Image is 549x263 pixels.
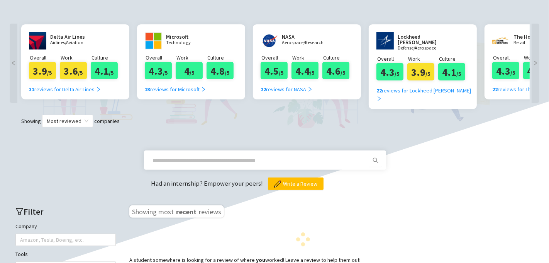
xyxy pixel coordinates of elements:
p: Work [408,55,438,63]
label: Tools [15,250,28,258]
a: 23reviews for Microsoft right [145,79,206,94]
div: 4 [176,62,203,79]
span: /5 [190,69,194,76]
span: Had an internship? Empower your peers! [151,179,264,188]
b: 22 [492,86,498,93]
div: 4.3 [492,62,519,79]
b: 23 [145,86,150,93]
label: Company [15,222,37,231]
span: /5 [225,69,230,76]
span: /5 [163,69,168,76]
p: Overall [146,53,176,62]
p: Airlines/Aviation [50,40,97,45]
span: search [370,157,381,164]
button: search [369,154,382,167]
span: right [201,87,206,92]
img: pencil.png [274,181,281,188]
span: left [10,60,17,66]
p: Culture [439,55,469,63]
div: reviews for NASA [261,85,313,94]
div: Showing companies [8,115,541,127]
p: Culture [91,53,122,62]
span: /5 [279,69,284,76]
div: 4.8 [207,62,234,79]
p: Aerospace/Research [282,40,328,45]
p: Defense/Aerospace [398,46,456,51]
img: www.lockheedmartin.com [376,32,394,50]
span: recent [175,206,197,215]
a: 22reviews for NASA right [261,79,313,94]
h2: NASA [282,34,328,39]
b: 31 [29,86,34,93]
a: 22reviews for Lockheed [PERSON_NAME] right [376,80,475,103]
div: 3.9 [407,63,434,80]
span: /5 [310,69,315,76]
div: 4.3 [145,62,172,79]
span: right [307,87,313,92]
span: /5 [341,69,346,76]
img: nasa.gov [261,32,278,50]
span: /5 [78,69,83,76]
div: reviews for Delta Air Lines [29,85,101,94]
p: Overall [493,53,523,62]
span: /5 [395,70,400,77]
div: 3.6 [60,62,87,79]
div: 3.9 [29,62,56,79]
p: Overall [377,55,407,63]
p: Work [292,53,322,62]
div: 4.6 [322,62,349,79]
div: 4.4 [291,62,319,79]
p: Technology [166,40,212,45]
button: Write a Review [268,178,324,190]
h3: Showing most reviews [129,205,224,218]
h2: Microsoft [166,34,212,39]
span: /5 [511,69,515,76]
a: 31reviews for Delta Air Lines right [29,79,101,94]
p: Culture [323,53,353,62]
span: filter [15,207,24,215]
h2: Delta Air Lines [50,34,97,39]
p: Overall [261,53,291,62]
span: right [532,60,539,66]
span: /5 [47,69,52,76]
p: Culture [207,53,237,62]
span: Write a Review [283,179,317,188]
div: 4.1 [91,62,118,79]
span: /5 [426,70,430,77]
span: right [96,87,101,92]
span: right [376,96,382,101]
p: Overall [30,53,60,62]
b: 22 [261,86,266,93]
div: 4.1 [438,63,465,80]
img: www.microsoft.com [145,32,162,50]
p: Work [61,53,91,62]
span: /5 [457,70,461,77]
div: reviews for Lockheed [PERSON_NAME] [376,86,475,103]
div: reviews for Microsoft [145,85,206,94]
h2: Lockheed [PERSON_NAME] [398,34,456,45]
h2: Filter [15,205,116,218]
div: 4.5 [261,62,288,79]
div: 4.3 [376,63,403,80]
span: Most reviewed [47,115,88,127]
span: /5 [109,69,114,76]
b: 22 [376,87,382,94]
p: Work [176,53,207,62]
